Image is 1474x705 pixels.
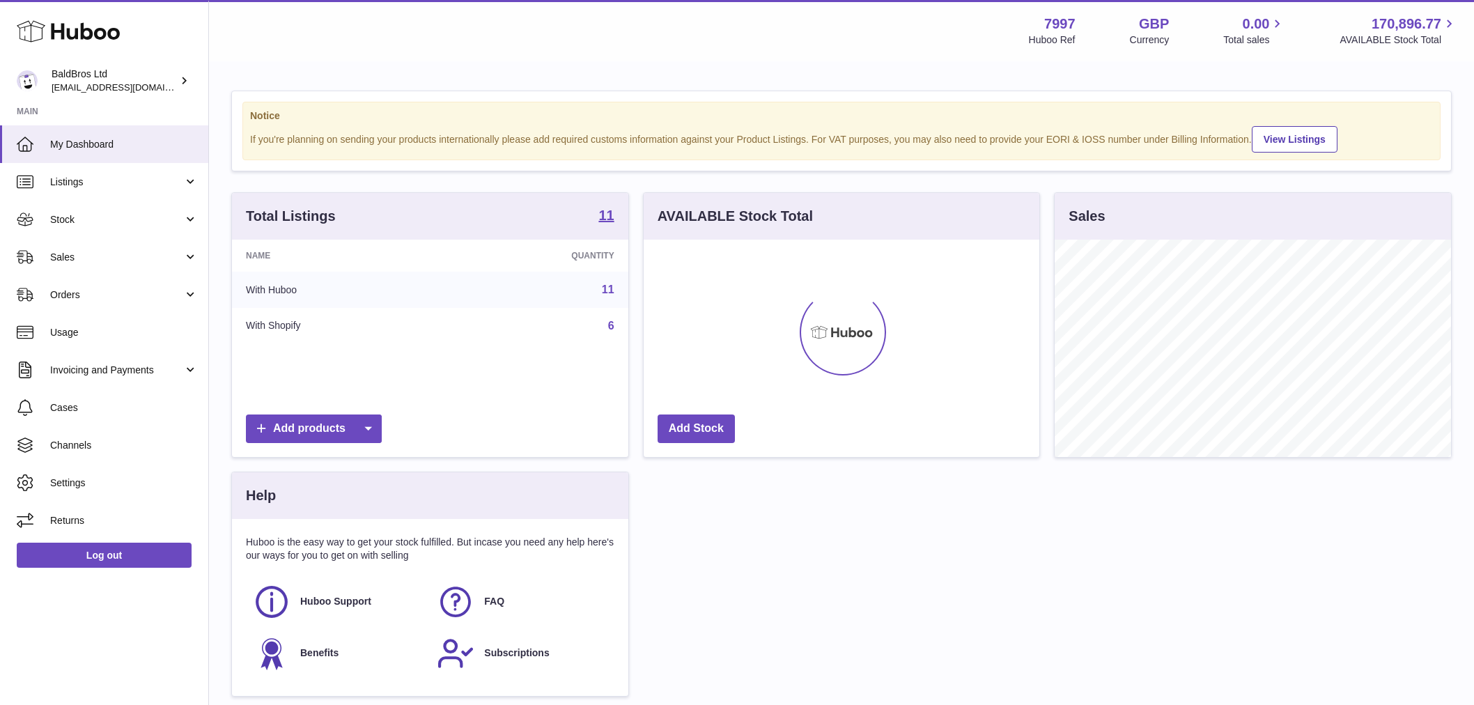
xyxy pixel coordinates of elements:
[608,320,614,332] a: 6
[1029,33,1076,47] div: Huboo Ref
[300,646,339,660] span: Benefits
[446,240,628,272] th: Quantity
[50,364,183,377] span: Invoicing and Payments
[17,70,38,91] img: internalAdmin-7997@internal.huboo.com
[50,514,198,527] span: Returns
[50,213,183,226] span: Stock
[250,109,1433,123] strong: Notice
[50,477,198,490] span: Settings
[50,138,198,151] span: My Dashboard
[598,208,614,225] a: 11
[1372,15,1441,33] span: 170,896.77
[300,595,371,608] span: Huboo Support
[50,326,198,339] span: Usage
[602,284,614,295] a: 11
[1223,15,1285,47] a: 0.00 Total sales
[1139,15,1169,33] strong: GBP
[232,308,446,344] td: With Shopify
[232,240,446,272] th: Name
[50,401,198,415] span: Cases
[1252,126,1337,153] a: View Listings
[1340,33,1457,47] span: AVAILABLE Stock Total
[598,208,614,222] strong: 11
[246,486,276,505] h3: Help
[250,124,1433,153] div: If you're planning on sending your products internationally please add required customs informati...
[50,439,198,452] span: Channels
[17,543,192,568] a: Log out
[1223,33,1285,47] span: Total sales
[50,251,183,264] span: Sales
[437,583,607,621] a: FAQ
[246,415,382,443] a: Add products
[52,82,205,93] span: [EMAIL_ADDRESS][DOMAIN_NAME]
[246,536,614,562] p: Huboo is the easy way to get your stock fulfilled. But incase you need any help here's our ways f...
[253,583,423,621] a: Huboo Support
[1130,33,1170,47] div: Currency
[1243,15,1270,33] span: 0.00
[484,595,504,608] span: FAQ
[658,207,813,226] h3: AVAILABLE Stock Total
[1069,207,1105,226] h3: Sales
[52,68,177,94] div: BaldBros Ltd
[658,415,735,443] a: Add Stock
[50,288,183,302] span: Orders
[50,176,183,189] span: Listings
[437,635,607,672] a: Subscriptions
[232,272,446,308] td: With Huboo
[246,207,336,226] h3: Total Listings
[253,635,423,672] a: Benefits
[1340,15,1457,47] a: 170,896.77 AVAILABLE Stock Total
[484,646,549,660] span: Subscriptions
[1044,15,1076,33] strong: 7997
